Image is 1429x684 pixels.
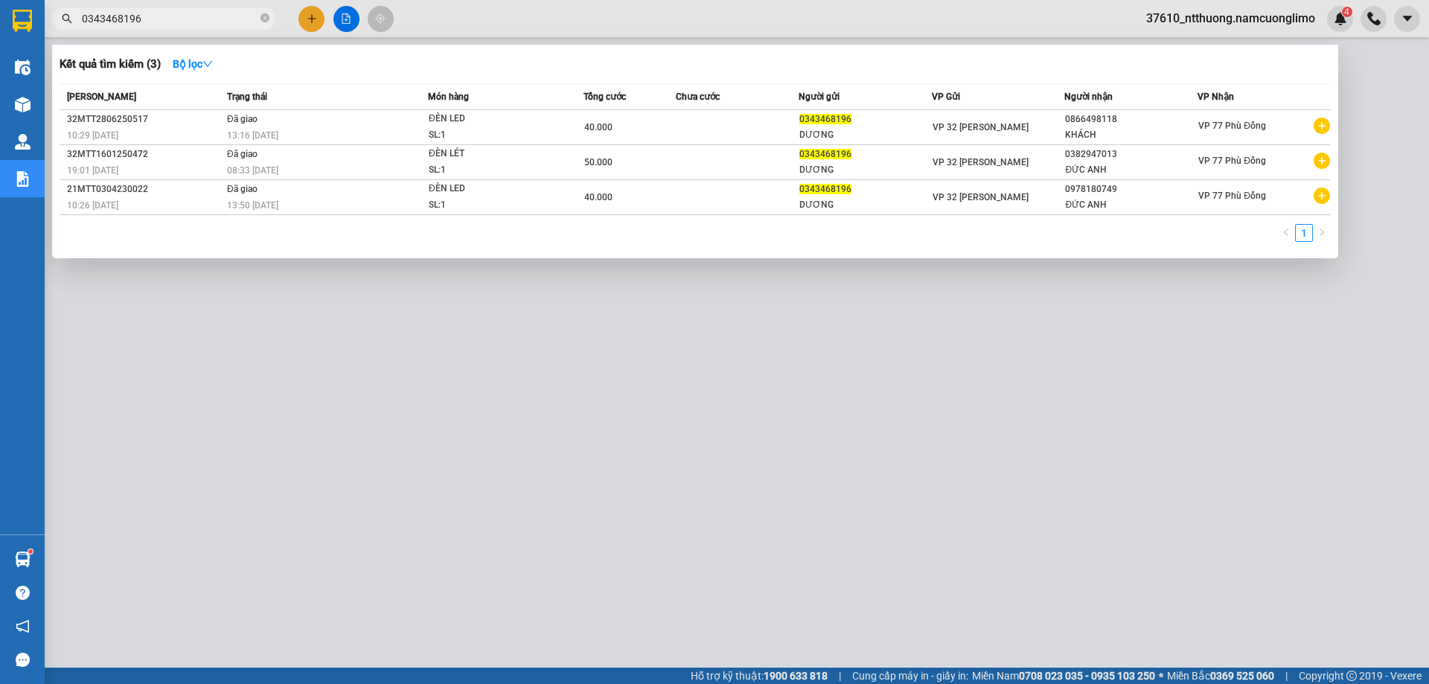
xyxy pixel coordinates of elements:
[799,92,840,102] span: Người gửi
[15,60,31,75] img: warehouse-icon
[429,111,540,127] div: ĐÈN LED
[1314,188,1330,204] span: plus-circle
[62,13,72,24] span: search
[202,59,213,69] span: down
[584,157,613,167] span: 50.000
[13,10,32,32] img: logo-vxr
[67,182,223,197] div: 21MTT0304230022
[933,122,1029,132] span: VP 32 [PERSON_NAME]
[227,200,278,211] span: 13:50 [DATE]
[799,114,851,124] span: 0343468196
[1198,121,1266,131] span: VP 77 Phù Đổng
[15,552,31,567] img: warehouse-icon
[429,181,540,197] div: ĐÈN LED
[67,200,118,211] span: 10:26 [DATE]
[1314,153,1330,169] span: plus-circle
[1065,162,1197,178] div: ĐỨC ANH
[15,134,31,150] img: warehouse-icon
[933,192,1029,202] span: VP 32 [PERSON_NAME]
[1198,92,1234,102] span: VP Nhận
[1065,197,1197,213] div: ĐỨC ANH
[227,92,267,102] span: Trạng thái
[260,13,269,22] span: close-circle
[67,147,223,162] div: 32MTT1601250472
[1198,156,1266,166] span: VP 77 Phù Đổng
[16,586,30,600] span: question-circle
[799,184,851,194] span: 0343468196
[1296,225,1312,241] a: 1
[15,97,31,112] img: warehouse-icon
[16,653,30,667] span: message
[1198,191,1266,201] span: VP 77 Phù Đổng
[799,149,851,159] span: 0343468196
[260,12,269,26] span: close-circle
[173,58,213,70] strong: Bộ lọc
[1277,224,1295,242] li: Previous Page
[799,197,931,213] div: DƯƠNG
[67,130,118,141] span: 10:29 [DATE]
[429,127,540,144] div: SL: 1
[584,92,626,102] span: Tổng cước
[67,92,136,102] span: [PERSON_NAME]
[82,10,258,27] input: Tìm tên, số ĐT hoặc mã đơn
[428,92,469,102] span: Món hàng
[15,171,31,187] img: solution-icon
[1065,147,1197,162] div: 0382947013
[16,619,30,633] span: notification
[227,184,258,194] span: Đã giao
[584,122,613,132] span: 40.000
[1314,118,1330,134] span: plus-circle
[799,162,931,178] div: DƯƠNG
[676,92,720,102] span: Chưa cước
[429,197,540,214] div: SL: 1
[932,92,960,102] span: VP Gửi
[584,192,613,202] span: 40.000
[1317,228,1326,237] span: right
[60,57,161,72] h3: Kết quả tìm kiếm ( 3 )
[28,549,33,554] sup: 1
[933,157,1029,167] span: VP 32 [PERSON_NAME]
[1065,127,1197,143] div: KHÁCH
[429,162,540,179] div: SL: 1
[1295,224,1313,242] li: 1
[67,165,118,176] span: 19:01 [DATE]
[1277,224,1295,242] button: left
[161,52,225,76] button: Bộ lọcdown
[227,130,278,141] span: 13:16 [DATE]
[227,114,258,124] span: Đã giao
[67,112,223,127] div: 32MTT2806250517
[227,149,258,159] span: Đã giao
[1065,182,1197,197] div: 0978180749
[227,165,278,176] span: 08:33 [DATE]
[1282,228,1291,237] span: left
[1313,224,1331,242] button: right
[429,146,540,162] div: ĐÈN LÉT
[799,127,931,143] div: DƯƠNG
[1065,112,1197,127] div: 0866498118
[1313,224,1331,242] li: Next Page
[1064,92,1113,102] span: Người nhận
